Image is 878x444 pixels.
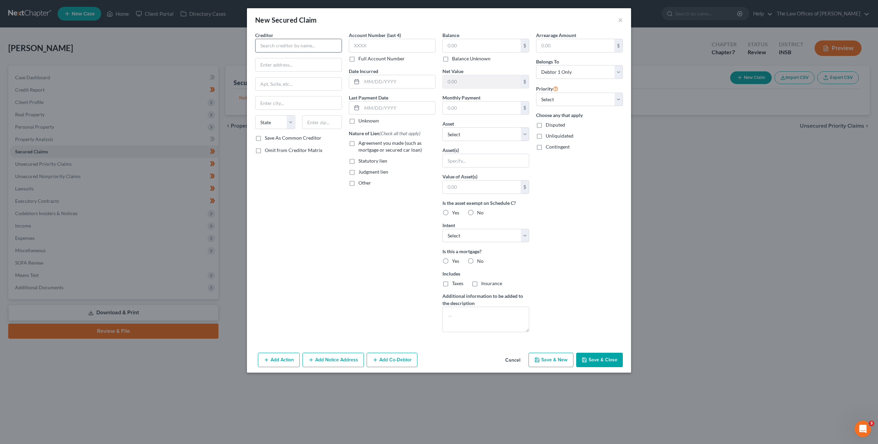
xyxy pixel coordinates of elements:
[255,32,273,38] span: Creditor
[256,58,342,71] input: Enter address...
[477,258,484,264] span: No
[349,39,436,52] input: XXXX
[442,94,480,101] label: Monthly Payment
[500,353,526,367] button: Cancel
[521,75,529,88] div: $
[443,102,521,115] input: 0.00
[349,68,378,75] label: Date Incurred
[481,280,502,286] span: Insurance
[256,96,342,109] input: Enter city...
[349,94,388,101] label: Last Payment Date
[362,102,435,115] input: MM/DD/YYYY
[442,147,459,154] label: Asset(s)
[576,353,623,367] button: Save & Close
[546,122,565,128] span: Disputed
[358,117,379,124] label: Unknown
[265,135,321,141] label: Save As Common Creditor
[255,39,342,52] input: Search creditor by name...
[869,421,874,426] span: 3
[358,55,405,62] label: Full Account Number
[618,16,623,24] button: ×
[855,421,871,437] iframe: Intercom live chat
[442,248,529,255] label: Is this a mortgage?
[443,39,521,52] input: 0.00
[442,68,463,75] label: Net Value
[536,39,614,52] input: 0.00
[477,210,484,215] span: No
[358,169,388,175] span: Judgment lien
[442,173,477,180] label: Value of Asset(s)
[536,84,558,93] label: Priority
[256,78,342,91] input: Apt, Suite, etc...
[536,32,576,39] label: Arrearage Amount
[443,154,529,167] input: Specify...
[442,121,454,127] span: Asset
[362,75,435,88] input: MM/DD/YYYY
[521,39,529,52] div: $
[358,140,422,153] span: Agreement you made (such as mortgage or secured car loan)
[442,199,529,207] label: Is the asset exempt on Schedule C?
[529,353,573,367] button: Save & New
[358,180,371,186] span: Other
[536,59,559,65] span: Belongs To
[546,144,570,150] span: Contingent
[452,258,459,264] span: Yes
[443,180,521,194] input: 0.00
[546,133,573,139] span: Unliquidated
[442,292,529,307] label: Additional information to be added to the description
[521,180,529,194] div: $
[452,210,459,215] span: Yes
[379,130,420,136] span: (Check all that apply)
[536,112,623,119] label: Choose any that apply
[255,15,317,25] div: New Secured Claim
[265,147,322,153] span: Omit from Creditor Matrix
[358,158,387,164] span: Statutory lien
[302,353,364,367] button: Add Notice Address
[614,39,622,52] div: $
[452,280,463,286] span: Taxes
[349,130,420,137] label: Nature of Lien
[442,32,459,39] label: Balance
[452,55,490,62] label: Balance Unknown
[442,222,455,229] label: Intent
[442,270,529,277] label: Includes
[258,353,300,367] button: Add Action
[302,115,342,129] input: Enter zip...
[367,353,417,367] button: Add Co-Debtor
[443,75,521,88] input: 0.00
[521,102,529,115] div: $
[349,32,401,39] label: Account Number (last 4)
